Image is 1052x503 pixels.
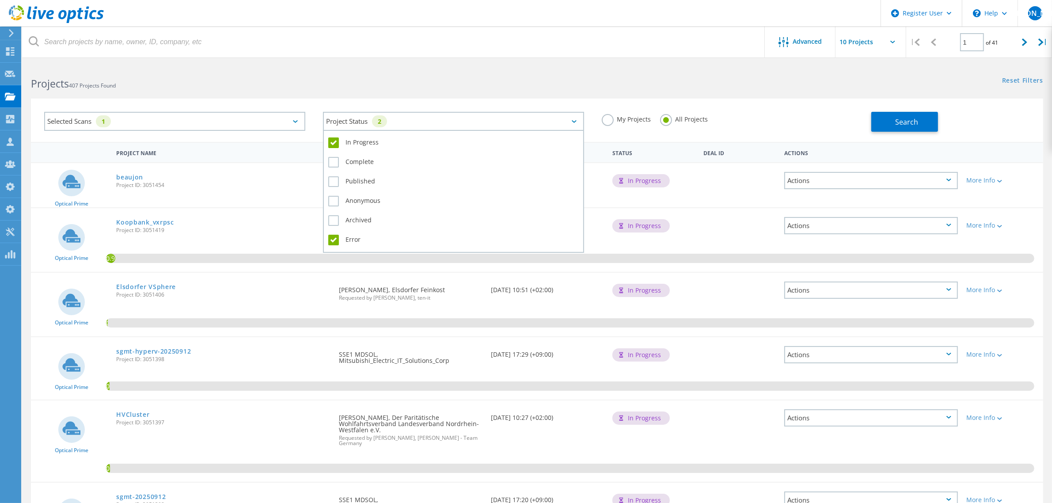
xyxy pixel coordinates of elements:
div: Project Status [323,112,584,131]
span: Optical Prime [55,320,88,325]
div: Status [608,144,699,160]
span: Optical Prime [55,201,88,206]
svg: \n [973,9,981,17]
span: Search [895,117,918,127]
a: Live Optics Dashboard [9,19,104,25]
span: Optical Prime [55,385,88,390]
div: Actions [784,282,957,299]
span: Optical Prime [55,255,88,261]
div: More Info [967,177,1039,183]
div: Actions [784,409,957,427]
a: HVCluster [116,412,149,418]
div: 1 [96,115,111,127]
div: Selected Scans [44,112,305,131]
label: Anonymous [328,196,579,206]
span: Project ID: 3051397 [116,420,330,425]
span: of 41 [986,39,999,46]
button: Search [871,112,938,132]
input: Search projects by name, owner, ID, company, etc [22,27,765,57]
span: Requested by [PERSON_NAME], ten-it [339,295,482,301]
label: My Projects [602,114,651,122]
label: In Progress [328,137,579,148]
div: | [1034,27,1052,58]
div: [DATE] 10:51 (+02:00) [486,273,608,302]
div: In Progress [612,219,670,232]
span: Project ID: 3051398 [116,357,330,362]
span: Advanced [793,38,822,45]
div: | [906,27,924,58]
div: Actions [784,346,957,363]
div: More Info [967,351,1039,358]
a: sgmt-hyperv-20250912 [116,348,191,354]
span: 0.97% [106,254,115,262]
span: Requested by [PERSON_NAME], [PERSON_NAME] - Team Germany [339,435,482,446]
span: Project ID: 3051419 [116,228,330,233]
a: Reset Filters [1002,77,1043,85]
div: 2 [372,115,387,127]
div: More Info [967,415,1039,421]
label: Published [328,176,579,187]
div: More Info [967,222,1039,229]
span: 0.38% [106,381,110,389]
div: In Progress [612,284,670,297]
div: More Info [967,497,1039,503]
div: [DATE] 10:27 (+02:00) [486,400,608,430]
span: 0.16% [106,318,107,326]
span: 0.39% [106,464,110,472]
a: Koopbank_vxrpsc [116,219,174,225]
a: sgmt-20250912 [116,494,166,500]
b: Projects [31,76,69,91]
span: Optical Prime [55,448,88,453]
div: [PERSON_NAME], Elsdorfer Feinkost [334,273,486,309]
div: In Progress [612,348,670,362]
div: In Progress [612,174,670,187]
label: Archived [328,215,579,226]
div: Deal Id [699,144,780,160]
label: All Projects [660,114,708,122]
div: [PERSON_NAME], Der Paritätische Wohlfahrtsverband Landesverband Nordrhein-Westfalen e.V. [334,400,486,455]
span: Project ID: 3051454 [116,183,330,188]
span: 407 Projects Found [69,82,116,89]
a: Elsdorfer VSphere [116,284,176,290]
div: Actions [784,217,957,234]
a: beaujon [116,174,143,180]
label: Error [328,235,579,245]
div: [DATE] 17:29 (+09:00) [486,337,608,366]
div: More Info [967,287,1039,293]
div: Actions [780,144,962,160]
div: In Progress [612,412,670,425]
label: Complete [328,157,579,168]
span: Project ID: 3051406 [116,292,330,297]
div: Project Name [112,144,334,160]
div: SSE1 MDSOL, Mitsubishi_Electric_IT_Solutions_Corp [334,337,486,373]
div: Actions [784,172,957,189]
